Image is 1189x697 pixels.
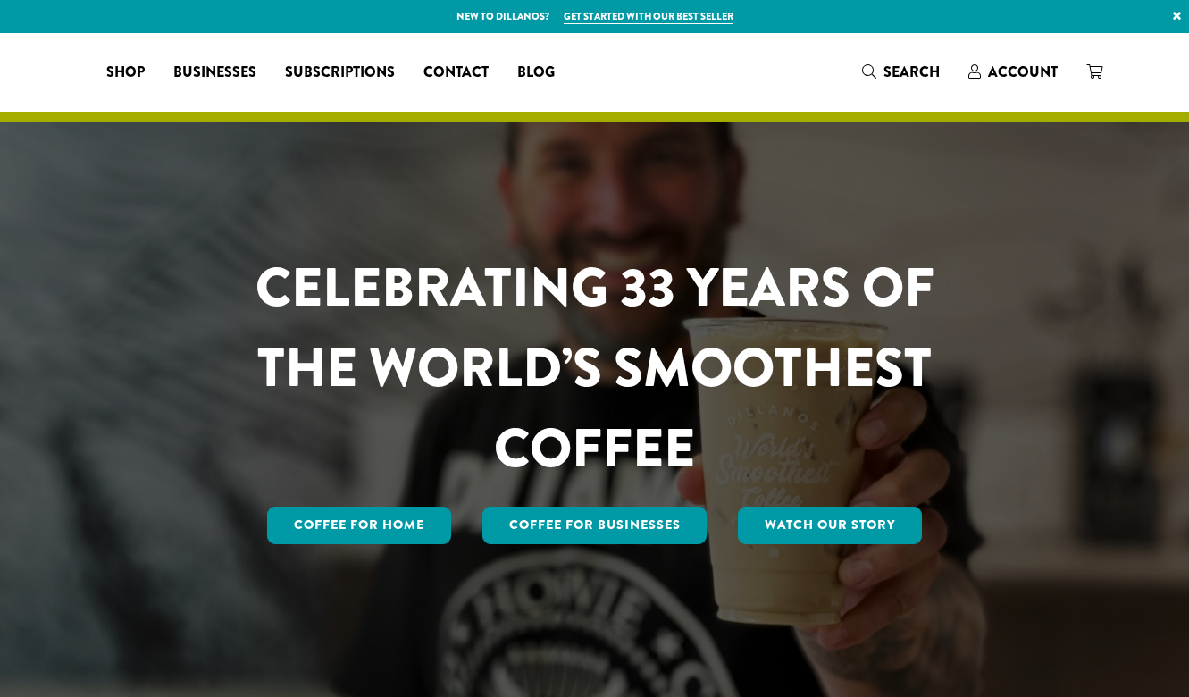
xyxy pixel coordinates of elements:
a: Get started with our best seller [564,9,733,24]
span: Blog [517,62,555,84]
span: Subscriptions [285,62,395,84]
span: Shop [106,62,145,84]
a: Coffee for Home [267,507,451,544]
a: Watch Our Story [738,507,922,544]
span: Account [988,62,1058,82]
span: Search [883,62,940,82]
span: Businesses [173,62,256,84]
span: Contact [423,62,489,84]
a: Shop [92,58,159,87]
a: Coffee For Businesses [482,507,708,544]
a: Search [848,57,954,87]
h1: CELEBRATING 33 YEARS OF THE WORLD’S SMOOTHEST COFFEE [203,248,987,489]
